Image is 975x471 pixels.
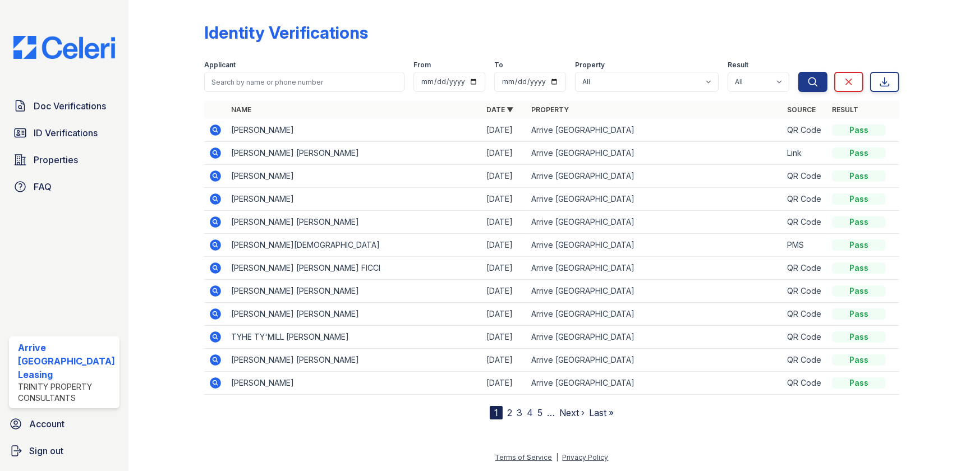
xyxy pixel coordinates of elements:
div: | [557,453,559,461]
td: QR Code [783,165,827,188]
td: [PERSON_NAME] [PERSON_NAME] [227,142,482,165]
td: [PERSON_NAME] [PERSON_NAME] FICCI [227,257,482,280]
div: Pass [832,193,886,205]
td: [PERSON_NAME][DEMOGRAPHIC_DATA] [227,234,482,257]
td: Arrive [GEOGRAPHIC_DATA] [527,303,783,326]
td: Link [783,142,827,165]
span: Properties [34,153,78,167]
a: 3 [517,407,522,418]
span: … [547,406,555,419]
td: Arrive [GEOGRAPHIC_DATA] [527,119,783,142]
td: [DATE] [482,142,527,165]
td: [DATE] [482,372,527,395]
td: [PERSON_NAME] [PERSON_NAME] [227,349,482,372]
td: [DATE] [482,326,527,349]
td: QR Code [783,326,827,349]
td: [PERSON_NAME] [227,119,482,142]
td: Arrive [GEOGRAPHIC_DATA] [527,165,783,188]
div: Pass [832,354,886,366]
div: Pass [832,331,886,343]
input: Search by name or phone number [204,72,404,92]
a: 5 [537,407,542,418]
a: Sign out [4,440,124,462]
td: PMS [783,234,827,257]
div: Pass [832,124,886,136]
a: Source [787,105,816,114]
td: Arrive [GEOGRAPHIC_DATA] [527,211,783,234]
a: Property [532,105,569,114]
td: QR Code [783,303,827,326]
td: [PERSON_NAME] [PERSON_NAME] [227,211,482,234]
td: QR Code [783,211,827,234]
span: Account [29,417,65,431]
td: QR Code [783,349,827,372]
td: Arrive [GEOGRAPHIC_DATA] [527,234,783,257]
a: Properties [9,149,119,171]
td: [DATE] [482,349,527,372]
a: 4 [527,407,533,418]
td: Arrive [GEOGRAPHIC_DATA] [527,349,783,372]
a: Last » [589,407,614,418]
td: [DATE] [482,119,527,142]
span: FAQ [34,180,52,193]
div: Pass [832,285,886,297]
td: [PERSON_NAME] [227,188,482,211]
td: QR Code [783,280,827,303]
span: Sign out [29,444,63,458]
div: Arrive [GEOGRAPHIC_DATA] Leasing [18,341,115,381]
td: Arrive [GEOGRAPHIC_DATA] [527,188,783,211]
a: Date ▼ [487,105,514,114]
a: Privacy Policy [563,453,609,461]
td: [PERSON_NAME] [227,372,482,395]
div: Identity Verifications [204,22,368,43]
td: Arrive [GEOGRAPHIC_DATA] [527,257,783,280]
td: Arrive [GEOGRAPHIC_DATA] [527,326,783,349]
td: [PERSON_NAME] [227,165,482,188]
td: [DATE] [482,257,527,280]
span: Doc Verifications [34,99,106,113]
div: Pass [832,216,886,228]
a: ID Verifications [9,122,119,144]
td: Arrive [GEOGRAPHIC_DATA] [527,280,783,303]
td: Arrive [GEOGRAPHIC_DATA] [527,372,783,395]
td: [DATE] [482,188,527,211]
label: From [413,61,431,70]
td: TYHE TY'MILL [PERSON_NAME] [227,326,482,349]
label: Property [575,61,605,70]
td: [DATE] [482,303,527,326]
td: [PERSON_NAME] [PERSON_NAME] [227,280,482,303]
label: Applicant [204,61,236,70]
a: 2 [507,407,512,418]
a: Terms of Service [495,453,553,461]
a: Next › [559,407,585,418]
td: [PERSON_NAME] [PERSON_NAME] [227,303,482,326]
div: Pass [832,377,886,389]
td: [DATE] [482,165,527,188]
div: Pass [832,239,886,251]
td: Arrive [GEOGRAPHIC_DATA] [527,142,783,165]
label: Result [728,61,748,70]
td: QR Code [783,188,827,211]
a: Result [832,105,858,114]
td: QR Code [783,119,827,142]
div: Pass [832,308,886,320]
div: Pass [832,262,886,274]
div: Trinity Property Consultants [18,381,115,404]
a: Doc Verifications [9,95,119,117]
td: QR Code [783,372,827,395]
a: FAQ [9,176,119,198]
div: Pass [832,147,886,159]
td: [DATE] [482,280,527,303]
div: Pass [832,170,886,182]
a: Name [231,105,251,114]
td: QR Code [783,257,827,280]
td: [DATE] [482,234,527,257]
img: CE_Logo_Blue-a8612792a0a2168367f1c8372b55b34899dd931a85d93a1a3d3e32e68fde9ad4.png [4,36,124,59]
td: [DATE] [482,211,527,234]
span: ID Verifications [34,126,98,140]
div: 1 [490,406,503,419]
a: Account [4,413,124,435]
label: To [494,61,503,70]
